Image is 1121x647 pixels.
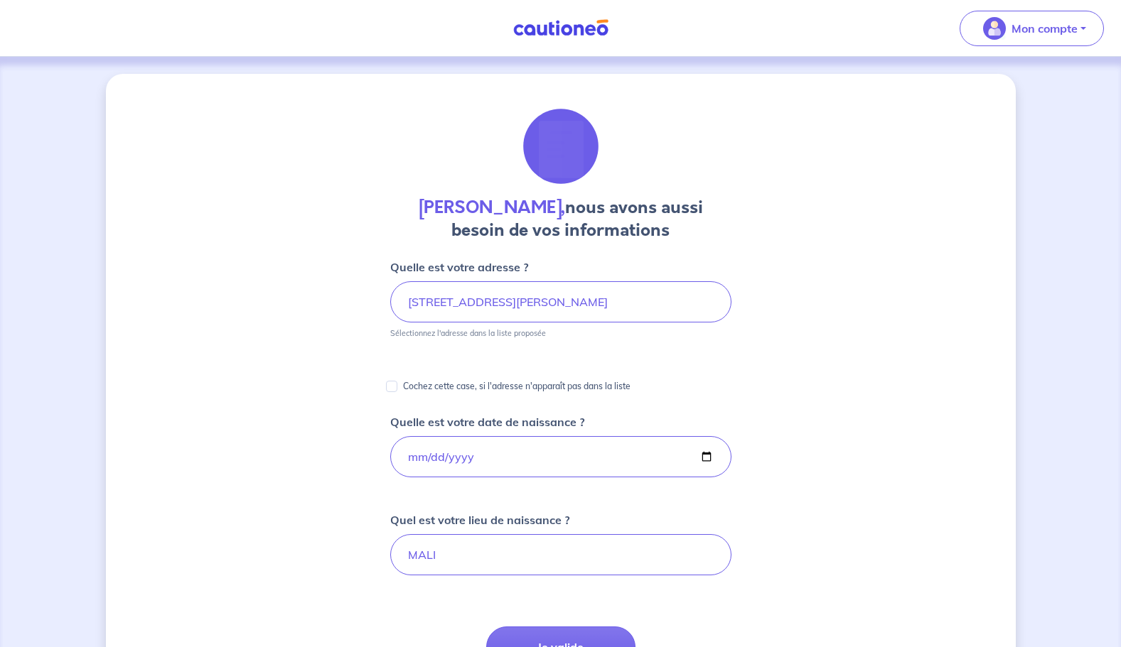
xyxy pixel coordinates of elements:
p: Cochez cette case, si l'adresse n'apparaît pas dans la liste [403,378,631,395]
h4: nous avons aussi besoin de vos informations [390,196,731,241]
p: Sélectionnez l'adresse dans la liste proposée [390,328,546,338]
strong: [PERSON_NAME], [419,195,565,219]
input: 11 rue de la liberté 75000 Paris [390,281,731,322]
img: illu_document_signature.svg [522,108,599,185]
input: Paris [390,534,731,575]
img: illu_account_valid_menu.svg [983,17,1006,40]
p: Quelle est votre date de naissance ? [390,413,584,430]
img: Cautioneo [508,19,614,37]
p: Quel est votre lieu de naissance ? [390,511,569,528]
p: Quelle est votre adresse ? [390,259,528,276]
p: Mon compte [1012,20,1078,37]
button: illu_account_valid_menu.svgMon compte [960,11,1104,46]
input: 01/01/1980 [390,436,731,477]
